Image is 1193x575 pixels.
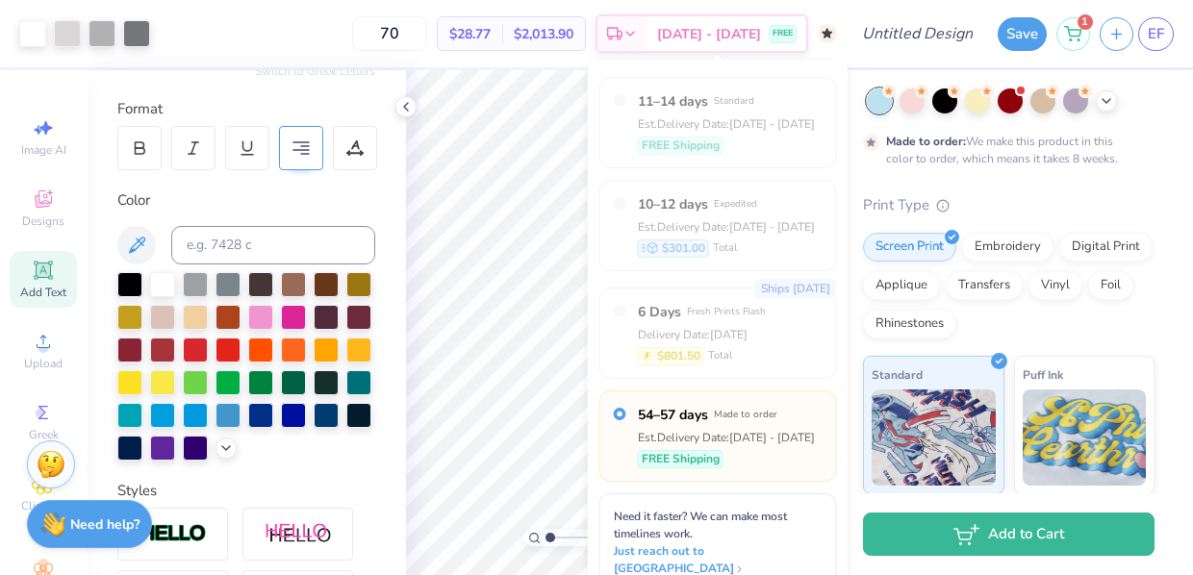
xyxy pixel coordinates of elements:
[638,429,815,446] div: Est. Delivery Date: [DATE] - [DATE]
[140,523,207,545] img: Stroke
[638,218,815,236] div: Est. Delivery Date: [DATE] - [DATE]
[1023,389,1147,486] img: Puff Ink
[1023,364,1063,385] span: Puff Ink
[70,515,140,534] strong: Need help?
[872,389,996,486] img: Standard
[1028,271,1082,300] div: Vinyl
[117,98,377,120] div: Format
[863,271,940,300] div: Applique
[657,347,700,364] span: $801.50
[863,233,956,262] div: Screen Print
[638,194,708,214] span: 10–12 days
[352,16,427,51] input: – –
[657,24,761,44] span: [DATE] - [DATE]
[962,233,1053,262] div: Embroidery
[638,302,681,322] span: 6 Days
[863,512,1155,556] button: Add to Cart
[117,189,375,212] div: Color
[265,522,332,546] img: Shadow
[514,24,573,44] span: $2,013.90
[638,326,766,343] div: Delivery Date: [DATE]
[255,63,375,79] button: Switch to Greek Letters
[847,14,988,53] input: Untitled Design
[20,285,66,300] span: Add Text
[714,197,757,211] span: Expedited
[1078,14,1093,30] span: 1
[10,498,77,529] span: Clipart & logos
[662,239,705,257] span: $301.00
[22,213,64,229] span: Designs
[642,137,720,154] span: FREE Shipping
[708,348,732,364] span: Total
[886,134,966,149] strong: Made to order:
[638,115,815,133] div: Est. Delivery Date: [DATE] - [DATE]
[29,427,59,442] span: Greek
[614,509,787,541] span: Need it faster? We can make most timelines work.
[638,405,708,425] span: 54–57 days
[642,450,720,467] span: FREE Shipping
[171,226,375,264] input: e.g. 7428 c
[638,91,708,112] span: 11–14 days
[714,408,777,421] span: Made to order
[1088,271,1133,300] div: Foil
[449,24,491,44] span: $28.77
[21,142,66,158] span: Image AI
[946,271,1023,300] div: Transfers
[872,364,923,385] span: Standard
[998,17,1047,51] button: Save
[687,305,766,318] span: Fresh Prints Flash
[117,480,375,502] div: Styles
[24,356,63,371] span: Upload
[1148,23,1164,45] span: EF
[863,310,956,338] div: Rhinestones
[714,94,754,108] span: Standard
[863,194,1155,216] div: Print Type
[713,240,737,257] span: Total
[773,27,793,40] span: FREE
[1138,17,1174,51] a: EF
[886,133,1123,167] div: We make this product in this color to order, which means it takes 8 weeks.
[1059,233,1153,262] div: Digital Print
